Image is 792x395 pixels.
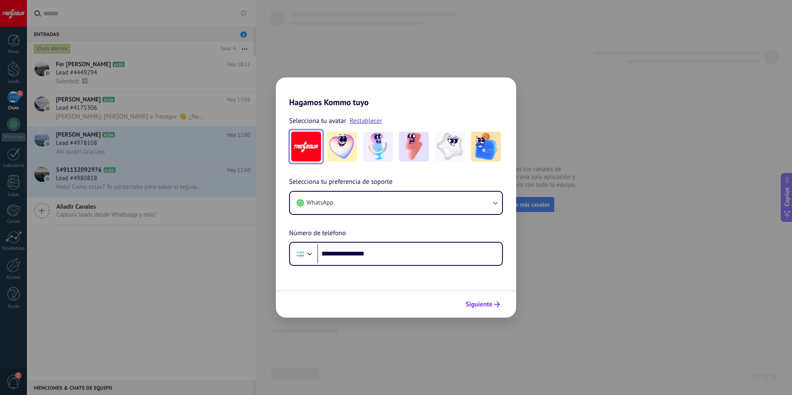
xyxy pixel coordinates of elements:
img: -3.jpeg [399,132,429,161]
button: WhatsApp [290,192,502,214]
img: -2.jpeg [363,132,393,161]
span: Número de teléfono [289,228,346,239]
img: -1.jpeg [327,132,357,161]
span: Selecciona tu preferencia de soporte [289,177,393,188]
img: -4.jpeg [435,132,465,161]
span: Siguiente [466,301,493,307]
span: Selecciona tu avatar [289,116,346,126]
h2: Hagamos Kommo tuyo [276,77,516,107]
span: WhatsApp [307,199,333,207]
img: -5.jpeg [471,132,501,161]
div: Argentina: + 54 [292,245,308,263]
button: Siguiente [462,297,504,311]
a: Restablecer [350,117,382,125]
